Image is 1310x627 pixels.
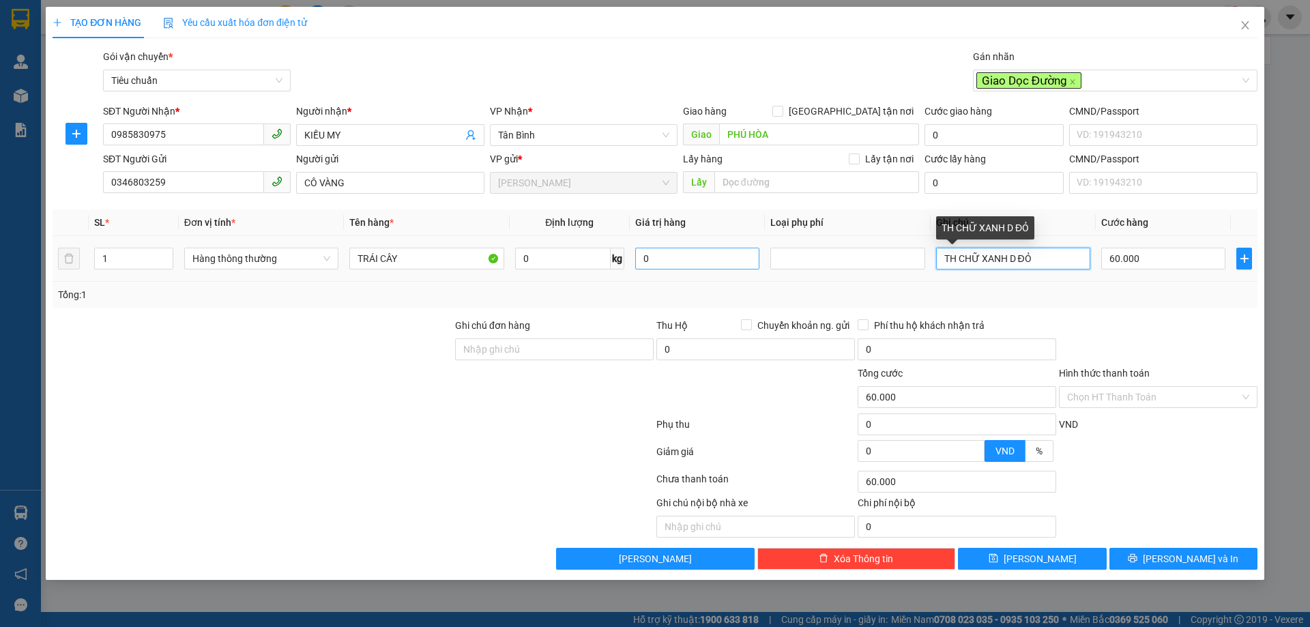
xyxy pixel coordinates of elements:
[683,106,727,117] span: Giao hàng
[1143,551,1238,566] span: [PERSON_NAME] và In
[635,217,686,228] span: Giá trị hàng
[349,248,504,269] input: VD: Bàn, Ghế
[860,151,919,166] span: Lấy tận nơi
[683,171,714,193] span: Lấy
[619,551,692,566] span: [PERSON_NAME]
[858,495,1056,516] div: Chi phí nội bộ
[783,104,919,119] span: [GEOGRAPHIC_DATA] tận nơi
[498,173,669,193] span: Cư Kuin
[556,548,755,570] button: [PERSON_NAME]
[757,548,956,570] button: deleteXóa Thông tin
[719,123,919,145] input: Dọc đường
[296,104,484,119] div: Người nhận
[349,217,394,228] span: Tên hàng
[958,548,1106,570] button: save[PERSON_NAME]
[925,124,1064,146] input: Cước giao hàng
[655,417,856,441] div: Phụ thu
[655,444,856,468] div: Giảm giá
[272,176,282,187] span: phone
[611,248,624,269] span: kg
[58,248,80,269] button: delete
[819,553,828,564] span: delete
[1069,151,1257,166] div: CMND/Passport
[192,248,330,269] span: Hàng thông thường
[490,151,678,166] div: VP gửi
[94,217,105,228] span: SL
[656,495,855,516] div: Ghi chú nội bộ nhà xe
[989,553,998,564] span: save
[296,151,484,166] div: Người gửi
[925,106,992,117] label: Cước giao hàng
[163,18,174,29] img: icon
[976,72,1081,89] span: Giao Dọc Đường
[103,104,291,119] div: SĐT Người Nhận
[655,471,856,495] div: Chưa thanh toán
[936,248,1090,269] input: Ghi Chú
[973,51,1015,62] label: Gán nhãn
[1004,551,1077,566] span: [PERSON_NAME]
[184,217,235,228] span: Đơn vị tính
[66,128,87,139] span: plus
[995,446,1015,456] span: VND
[656,320,688,331] span: Thu Hộ
[752,318,855,333] span: Chuyển khoản ng. gửi
[490,106,528,117] span: VP Nhận
[656,516,855,538] input: Nhập ghi chú
[103,151,291,166] div: SĐT Người Gửi
[163,17,307,28] span: Yêu cầu xuất hóa đơn điện tử
[683,154,723,164] span: Lấy hàng
[683,123,719,145] span: Giao
[925,154,986,164] label: Cước lấy hàng
[1109,548,1257,570] button: printer[PERSON_NAME] và In
[1128,553,1137,564] span: printer
[1236,248,1251,269] button: plus
[1069,78,1076,85] span: close
[111,70,282,91] span: Tiêu chuẩn
[1101,217,1148,228] span: Cước hàng
[1069,104,1257,119] div: CMND/Passport
[498,125,669,145] span: Tân Bình
[455,338,654,360] input: Ghi chú đơn hàng
[925,172,1064,194] input: Cước lấy hàng
[869,318,990,333] span: Phí thu hộ khách nhận trả
[465,130,476,141] span: user-add
[272,128,282,139] span: phone
[936,216,1034,239] div: TH CHỮ XANH D ĐỎ
[53,18,62,27] span: plus
[1237,253,1251,264] span: plus
[635,248,759,269] input: 0
[834,551,893,566] span: Xóa Thông tin
[931,209,1096,236] th: Ghi chú
[58,287,506,302] div: Tổng: 1
[455,320,530,331] label: Ghi chú đơn hàng
[714,171,919,193] input: Dọc đường
[1226,7,1264,45] button: Close
[53,17,141,28] span: TẠO ĐƠN HÀNG
[545,217,594,228] span: Định lượng
[65,123,87,145] button: plus
[765,209,930,236] th: Loại phụ phí
[1036,446,1043,456] span: %
[1240,20,1251,31] span: close
[858,368,903,379] span: Tổng cước
[1059,419,1078,430] span: VND
[1059,368,1150,379] label: Hình thức thanh toán
[103,51,173,62] span: Gói vận chuyển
